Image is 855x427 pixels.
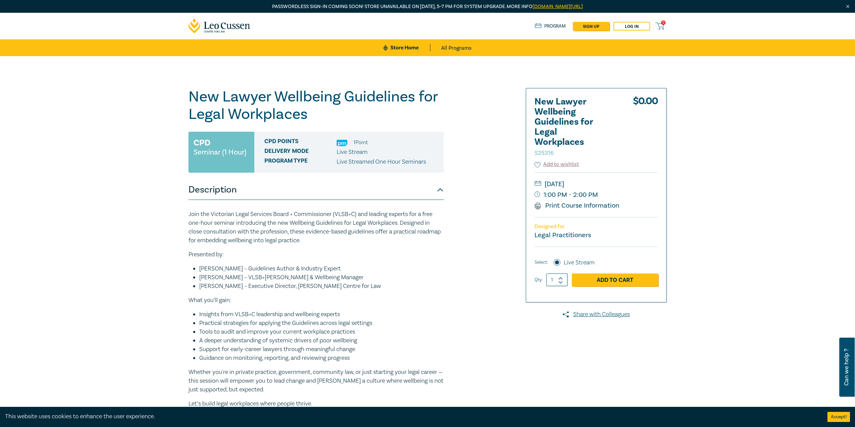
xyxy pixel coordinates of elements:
[441,39,472,56] a: All Programs
[199,328,444,336] li: Tools to audit and improve your current workplace practices
[337,148,368,156] span: Live Stream
[526,310,667,319] a: Share with Colleagues
[564,258,595,267] label: Live Stream
[613,22,650,31] a: Log in
[337,158,426,166] p: Live Streamed One Hour Seminars
[188,399,444,408] p: Let’s build legal workplaces where people thrive.
[535,223,658,230] p: Designed for
[264,138,337,147] span: CPD Points
[337,140,347,146] img: Practice Management & Business Skills
[535,201,619,210] a: Print Course Information
[194,149,246,156] small: Seminar (1 Hour)
[188,210,444,245] p: Join the Victorian Legal Services Board + Commissioner (VLSB+C) and leading experts for a free on...
[633,97,658,161] div: $ 0.00
[188,250,444,259] p: Presented by:
[199,319,444,328] li: Practical strategies for applying the Guidelines across legal settings
[532,3,583,10] a: [DOMAIN_NAME][URL]
[535,179,658,189] small: [DATE]
[199,273,444,282] li: [PERSON_NAME] – VLSB+[PERSON_NAME] & Wellbeing Manager
[188,296,444,305] p: What you’ll gain:
[353,138,368,147] li: 1 Point
[188,368,444,394] p: Whether you're in private practice, government, community law, or just starting your legal career...
[572,273,658,286] a: Add to Cart
[264,158,337,166] span: Program type
[535,231,591,240] small: Legal Practitioners
[264,148,337,157] span: Delivery Mode
[535,189,658,200] small: 1:00 PM - 2:00 PM
[199,345,444,354] li: Support for early-career lawyers through meaningful change
[199,336,444,345] li: A deeper understanding of systemic drivers of poor wellbeing
[188,3,667,10] p: Passwordless sign-in coming soon! Store unavailable on [DATE], 5–7 PM for system upgrade. More info
[845,4,851,9] img: Close
[661,20,666,25] span: 0
[199,264,444,273] li: [PERSON_NAME] – Guidelines Author & Industry Expert
[546,273,568,286] input: 1
[383,44,430,51] a: Store Home
[535,161,579,168] button: Add to wishlist
[535,276,542,284] label: Qty
[194,137,210,149] h3: CPD
[5,412,817,421] div: This website uses cookies to enhance the user experience.
[535,149,554,157] small: S25316
[535,23,566,30] a: Program
[188,88,444,123] h1: New Lawyer Wellbeing Guidelines for Legal Workplaces
[199,354,444,362] li: Guidance on monitoring, reporting, and reviewing progress
[843,342,850,393] span: Can we help ?
[199,282,444,291] li: [PERSON_NAME] – Executive Director, [PERSON_NAME] Centre for Law
[535,97,608,157] h2: New Lawyer Wellbeing Guidelines for Legal Workplaces
[827,412,850,422] button: Accept cookies
[573,22,609,31] a: sign up
[535,259,548,266] span: Select:
[199,310,444,319] li: Insights from VLSB+C leadership and wellbeing experts
[188,180,444,200] button: Description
